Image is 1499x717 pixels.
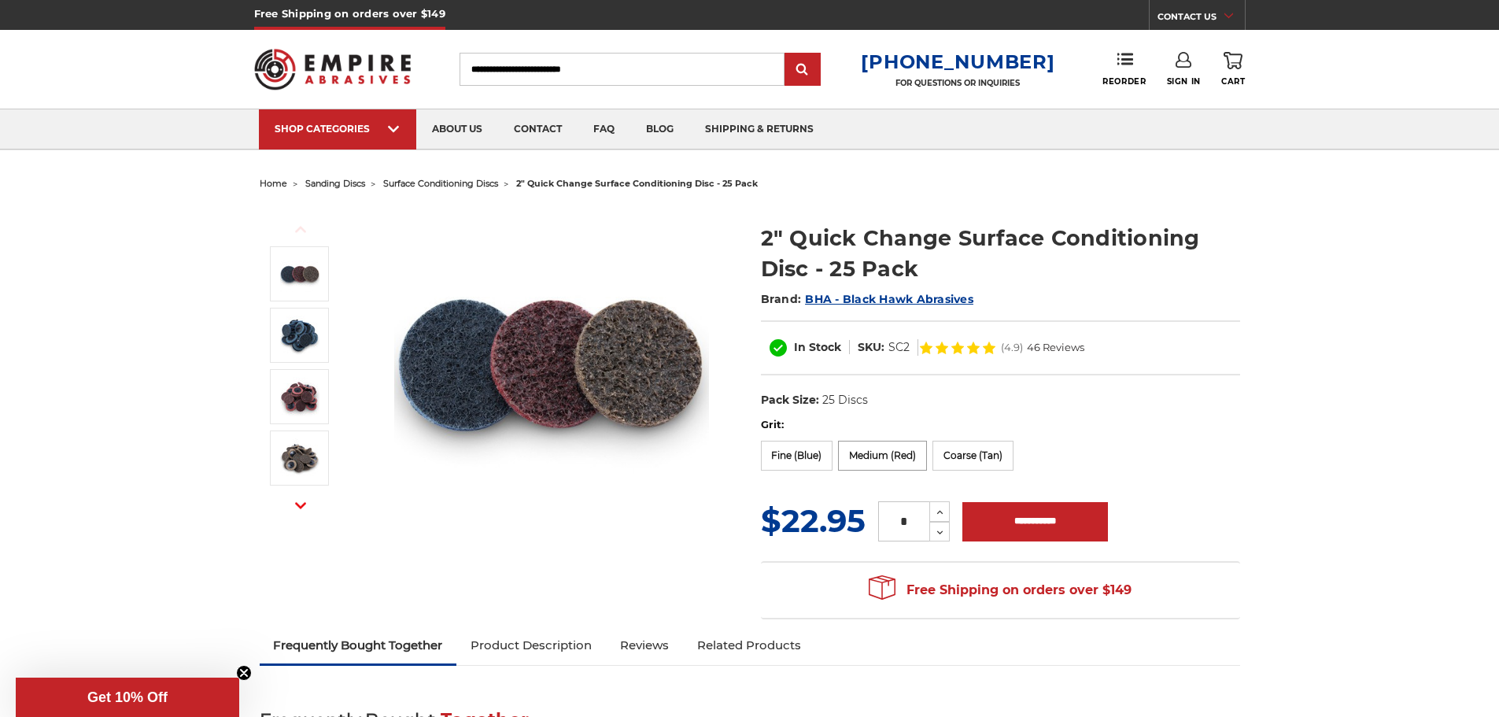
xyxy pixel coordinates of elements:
[282,489,319,523] button: Next
[606,628,683,663] a: Reviews
[869,575,1132,606] span: Free Shipping on orders over $149
[630,109,689,150] a: blog
[260,628,457,663] a: Frequently Bought Together
[683,628,815,663] a: Related Products
[1001,342,1023,353] span: (4.9)
[280,438,319,478] img: Black Hawk Abrasives' tan surface conditioning disc, 2-inch quick change, 60-80 grit coarse texture.
[761,392,819,408] dt: Pack Size:
[1102,52,1146,86] a: Reorder
[805,292,973,306] a: BHA - Black Hawk Abrasives
[456,628,606,663] a: Product Description
[260,178,287,189] a: home
[822,392,868,408] dd: 25 Discs
[861,78,1054,88] p: FOR QUESTIONS OR INQUIRIES
[280,377,319,416] img: Black Hawk Abrasives' red surface conditioning disc, 2-inch quick change, 100-150 grit medium tex...
[416,109,498,150] a: about us
[761,417,1240,433] label: Grit:
[888,339,910,356] dd: SC2
[305,178,365,189] a: sanding discs
[275,123,401,135] div: SHOP CATEGORIES
[1102,76,1146,87] span: Reorder
[516,178,758,189] span: 2" quick change surface conditioning disc - 25 pack
[254,39,412,100] img: Empire Abrasives
[16,678,239,717] div: Get 10% OffClose teaser
[383,178,498,189] a: surface conditioning discs
[1221,52,1245,87] a: Cart
[282,213,319,246] button: Previous
[761,501,866,540] span: $22.95
[858,339,884,356] dt: SKU:
[1157,8,1245,30] a: CONTACT US
[280,316,319,355] img: Black Hawk Abrasives' blue surface conditioning disc, 2-inch quick change, 280-360 grit fine texture
[498,109,578,150] a: contact
[280,254,319,294] img: Black Hawk Abrasives 2 inch quick change disc for surface preparation on metals
[1027,342,1084,353] span: 46 Reviews
[87,689,168,705] span: Get 10% Off
[861,50,1054,73] a: [PHONE_NUMBER]
[689,109,829,150] a: shipping & returns
[794,340,841,354] span: In Stock
[761,292,802,306] span: Brand:
[236,665,252,681] button: Close teaser
[1221,76,1245,87] span: Cart
[1167,76,1201,87] span: Sign In
[787,54,818,86] input: Submit
[394,206,709,521] img: Black Hawk Abrasives 2 inch quick change disc for surface preparation on metals
[761,223,1240,284] h1: 2" Quick Change Surface Conditioning Disc - 25 Pack
[578,109,630,150] a: faq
